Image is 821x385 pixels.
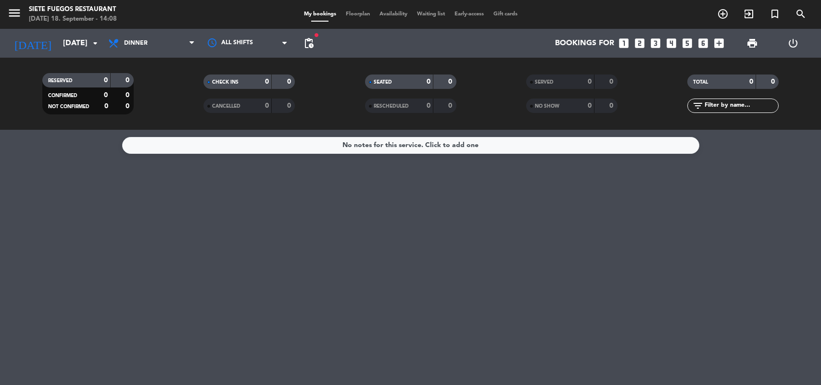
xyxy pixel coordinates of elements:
[633,37,646,50] i: looks_two
[342,140,479,151] div: No notes for this service. Click to add one
[265,102,269,109] strong: 0
[126,103,131,110] strong: 0
[287,78,293,85] strong: 0
[124,40,148,47] span: Dinner
[427,102,430,109] strong: 0
[697,37,709,50] i: looks_6
[717,8,729,20] i: add_circle_outline
[374,80,392,85] span: SEATED
[555,39,614,48] span: Bookings for
[104,103,108,110] strong: 0
[374,104,409,109] span: RESCHEDULED
[489,12,522,17] span: Gift cards
[713,37,725,50] i: add_box
[287,102,293,109] strong: 0
[126,92,131,99] strong: 0
[693,80,708,85] span: TOTAL
[48,93,77,98] span: CONFIRMED
[375,12,412,17] span: Availability
[588,102,592,109] strong: 0
[104,77,108,84] strong: 0
[7,6,22,24] button: menu
[743,8,755,20] i: exit_to_app
[535,80,554,85] span: SERVED
[448,78,454,85] strong: 0
[795,8,807,20] i: search
[212,80,239,85] span: CHECK INS
[265,78,269,85] strong: 0
[89,37,101,49] i: arrow_drop_down
[773,29,814,58] div: LOG OUT
[681,37,694,50] i: looks_5
[769,8,781,20] i: turned_in_not
[212,104,240,109] span: CANCELLED
[29,14,117,24] div: [DATE] 18. September - 14:08
[588,78,592,85] strong: 0
[771,78,777,85] strong: 0
[427,78,430,85] strong: 0
[704,100,778,111] input: Filter by name...
[303,37,315,49] span: pending_actions
[48,104,89,109] span: NOT CONFIRMED
[692,100,704,112] i: filter_list
[448,102,454,109] strong: 0
[787,37,799,49] i: power_settings_new
[665,37,678,50] i: looks_4
[535,104,559,109] span: NO SHOW
[299,12,341,17] span: My bookings
[29,5,117,14] div: Siete Fuegos Restaurant
[749,78,753,85] strong: 0
[7,6,22,20] i: menu
[314,32,319,38] span: fiber_manual_record
[7,33,58,54] i: [DATE]
[104,92,108,99] strong: 0
[609,78,615,85] strong: 0
[609,102,615,109] strong: 0
[618,37,630,50] i: looks_one
[341,12,375,17] span: Floorplan
[412,12,450,17] span: Waiting list
[450,12,489,17] span: Early-access
[126,77,131,84] strong: 0
[649,37,662,50] i: looks_3
[746,37,758,49] span: print
[48,78,73,83] span: RESERVED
